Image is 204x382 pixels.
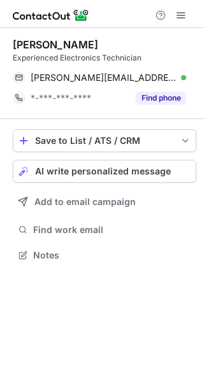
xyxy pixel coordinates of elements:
span: AI write personalized message [35,166,171,176]
span: Find work email [33,224,191,236]
button: Reveal Button [136,92,186,104]
span: [PERSON_NAME][EMAIL_ADDRESS][DOMAIN_NAME] [31,72,177,83]
button: AI write personalized message [13,160,196,183]
button: Add to email campaign [13,190,196,213]
button: Find work email [13,221,196,239]
div: Save to List / ATS / CRM [35,136,174,146]
span: Add to email campaign [34,197,136,207]
button: save-profile-one-click [13,129,196,152]
span: Notes [33,250,191,261]
div: Experienced Electronics Technician [13,52,196,64]
img: ContactOut v5.3.10 [13,8,89,23]
button: Notes [13,246,196,264]
div: [PERSON_NAME] [13,38,98,51]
